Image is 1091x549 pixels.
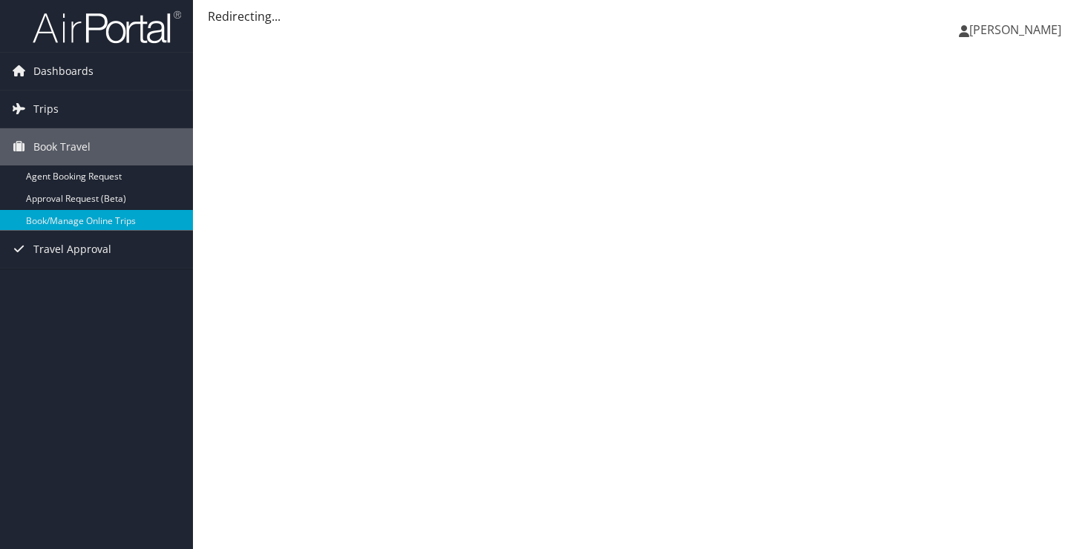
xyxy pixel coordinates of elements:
span: Dashboards [33,53,94,90]
div: Redirecting... [208,7,1076,25]
span: Trips [33,91,59,128]
a: [PERSON_NAME] [959,7,1076,52]
span: [PERSON_NAME] [969,22,1061,38]
span: Travel Approval [33,231,111,268]
img: airportal-logo.png [33,10,181,45]
span: Book Travel [33,128,91,165]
